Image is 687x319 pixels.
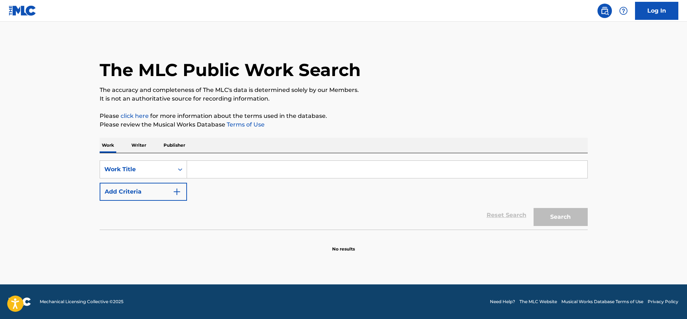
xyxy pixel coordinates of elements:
img: MLC Logo [9,5,36,16]
p: Publisher [161,138,187,153]
a: click here [121,112,149,119]
p: The accuracy and completeness of The MLC's data is determined solely by our Members. [100,86,588,94]
a: Public Search [597,4,612,18]
div: Work Title [104,165,169,174]
img: help [619,6,628,15]
form: Search Form [100,160,588,230]
p: Please for more information about the terms used in the database. [100,112,588,120]
a: Privacy Policy [648,298,678,305]
img: logo [9,297,31,306]
img: search [600,6,609,15]
div: Help [616,4,631,18]
a: Musical Works Database Terms of Use [561,298,643,305]
span: Mechanical Licensing Collective © 2025 [40,298,123,305]
p: No results [332,237,355,252]
a: Terms of Use [225,121,265,128]
a: Log In [635,2,678,20]
p: Writer [129,138,148,153]
h1: The MLC Public Work Search [100,59,361,81]
iframe: Chat Widget [651,284,687,319]
button: Add Criteria [100,183,187,201]
p: Work [100,138,116,153]
p: It is not an authoritative source for recording information. [100,94,588,103]
img: 9d2ae6d4665cec9f34b9.svg [173,187,181,196]
a: Need Help? [490,298,515,305]
p: Please review the Musical Works Database [100,120,588,129]
a: The MLC Website [519,298,557,305]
